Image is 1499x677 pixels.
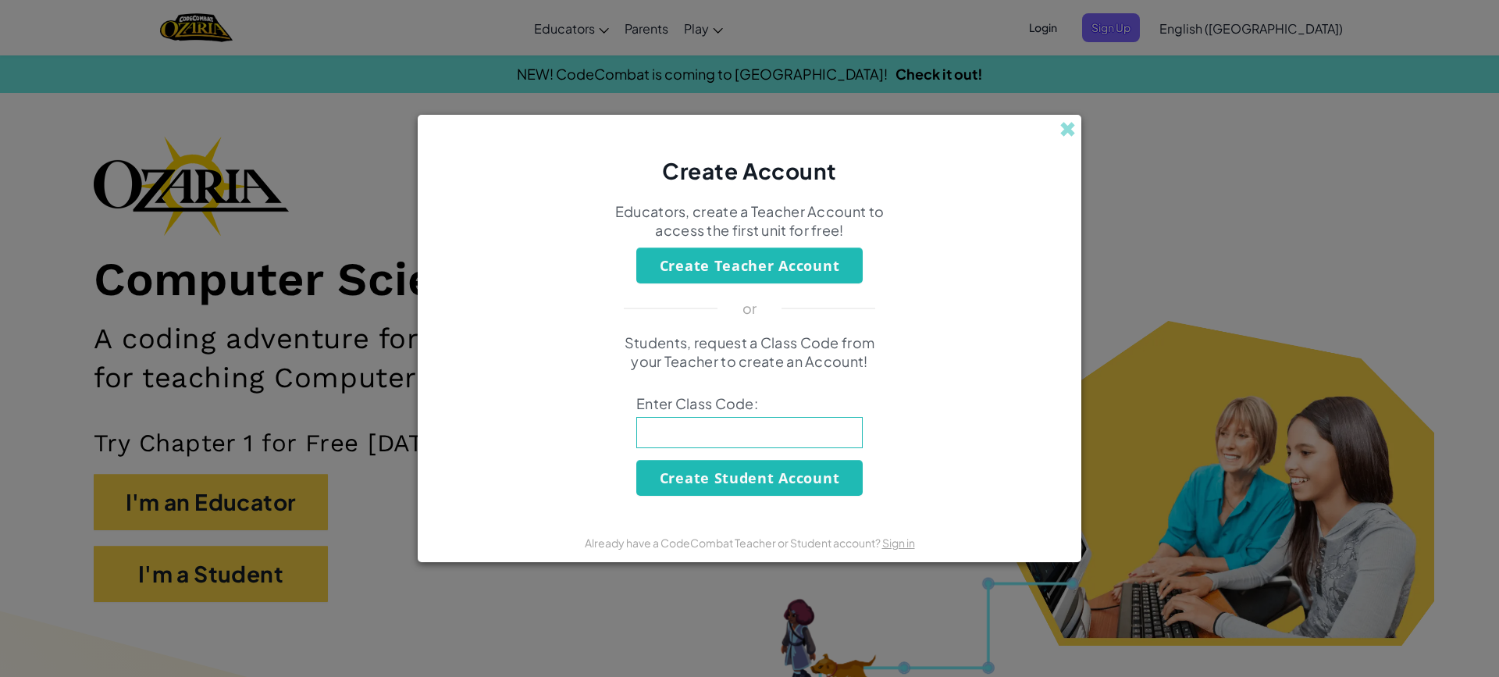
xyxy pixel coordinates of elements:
[882,536,915,550] a: Sign in
[613,333,886,371] p: Students, request a Class Code from your Teacher to create an Account!
[742,299,757,318] p: or
[636,394,863,413] span: Enter Class Code:
[636,460,863,496] button: Create Student Account
[585,536,882,550] span: Already have a CodeCombat Teacher or Student account?
[662,157,837,184] span: Create Account
[613,202,886,240] p: Educators, create a Teacher Account to access the first unit for free!
[636,248,863,283] button: Create Teacher Account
